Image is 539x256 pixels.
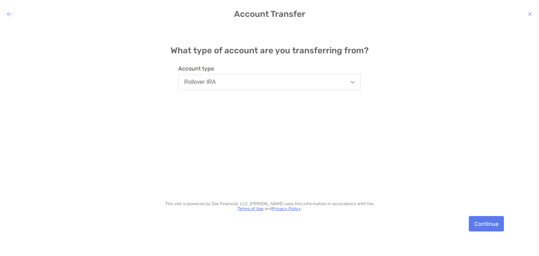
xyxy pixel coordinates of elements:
[184,79,216,85] div: Rollover IRA
[238,206,264,211] a: Terms of Use
[164,201,375,211] p: This site is powered by Zoe Financial, LLC. [PERSON_NAME] uses this information in accordance wit...
[178,74,361,90] button: Rollover IRA
[469,216,504,231] button: Continue
[272,206,300,211] a: Privacy Policy
[171,46,369,55] h4: What type of account are you transferring from?
[178,65,361,72] span: Account type
[351,81,355,83] img: Open dropdown arrow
